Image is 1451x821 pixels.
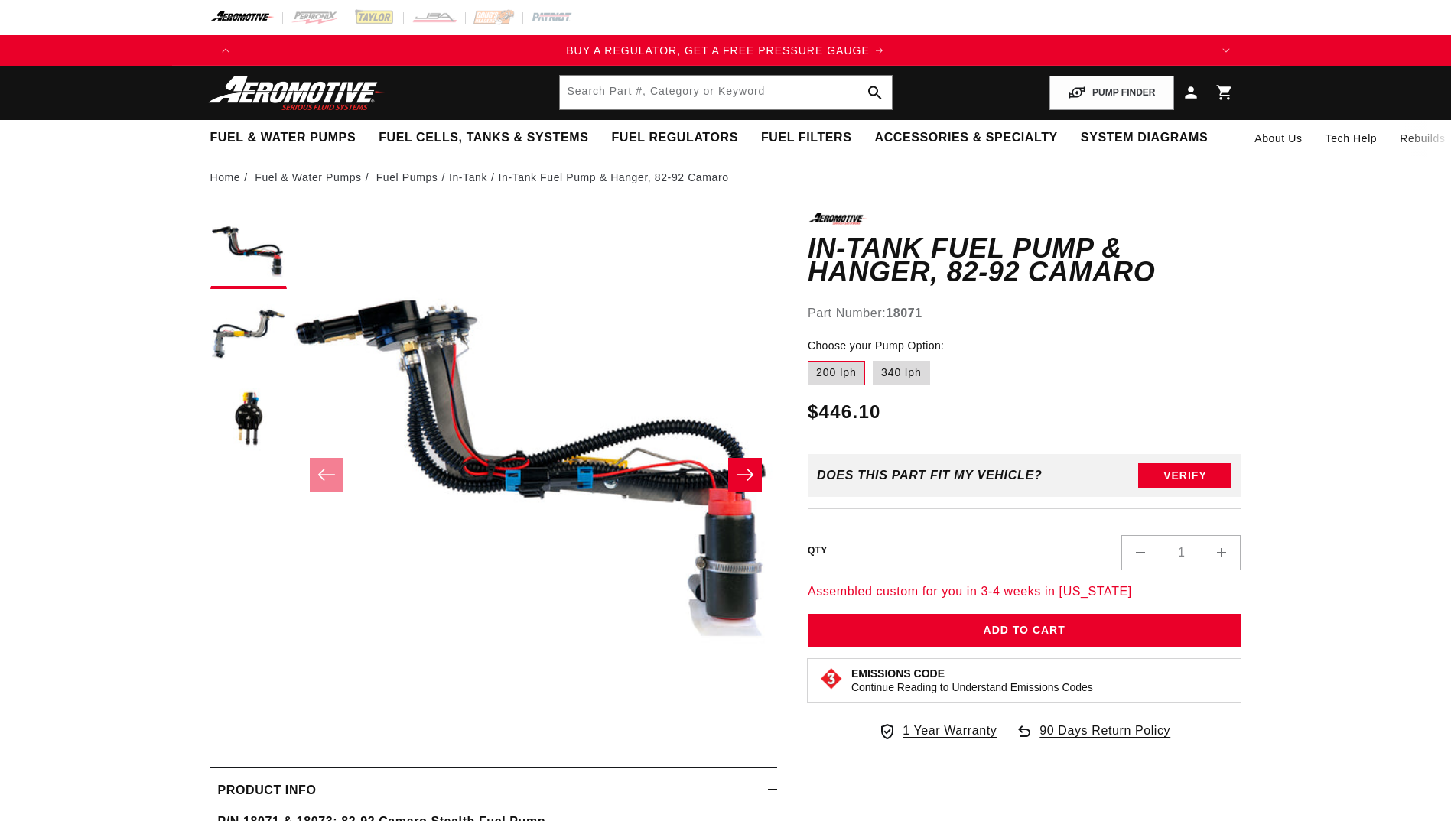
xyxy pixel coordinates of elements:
summary: System Diagrams [1069,120,1219,156]
span: Fuel & Water Pumps [210,130,356,146]
summary: Fuel Cells, Tanks & Systems [367,120,600,156]
img: Emissions code [819,667,844,691]
strong: 18071 [886,307,922,320]
button: Emissions CodeContinue Reading to Understand Emissions Codes [851,667,1093,694]
span: 90 Days Return Policy [1039,721,1170,756]
button: Slide left [310,458,343,492]
a: 90 Days Return Policy [1015,721,1170,756]
summary: Fuel Regulators [600,120,749,156]
nav: breadcrumbs [210,169,1241,186]
input: Search by Part Number, Category or Keyword [560,76,892,109]
span: System Diagrams [1081,130,1208,146]
legend: Choose your Pump Option: [808,338,945,354]
button: Load image 3 in gallery view [210,381,287,457]
media-gallery: Gallery Viewer [210,213,777,736]
button: Load image 1 in gallery view [210,213,287,289]
a: About Us [1243,120,1313,157]
strong: Emissions Code [851,667,945,680]
button: Slide right [728,458,762,492]
span: Fuel Filters [761,130,852,146]
summary: Tech Help [1314,120,1389,157]
button: Translation missing: en.sections.announcements.previous_announcement [210,35,241,66]
summary: Fuel & Water Pumps [199,120,368,156]
p: Continue Reading to Understand Emissions Codes [851,680,1093,694]
a: 1 Year Warranty [878,721,997,741]
a: Fuel Pumps [376,169,438,186]
button: Load image 2 in gallery view [210,297,287,373]
span: Fuel Regulators [611,130,737,146]
div: Part Number: [808,303,1241,323]
summary: Accessories & Specialty [864,120,1069,156]
summary: Product Info [210,768,777,813]
slideshow-component: Translation missing: en.sections.announcements.announcement_bar [172,35,1280,66]
span: 1 Year Warranty [903,721,997,741]
label: 200 lph [808,361,865,385]
a: Fuel & Water Pumps [255,169,361,186]
span: $446.10 [808,398,881,426]
button: PUMP FINDER [1049,76,1173,110]
a: BUY A REGULATOR, GET A FREE PRESSURE GAUGE [241,42,1211,59]
button: Add to Cart [808,614,1241,648]
label: 340 lph [873,361,930,385]
span: Tech Help [1326,130,1378,147]
label: QTY [808,544,828,557]
div: 1 of 4 [241,42,1211,59]
summary: Fuel Filters [750,120,864,156]
button: search button [858,76,892,109]
li: In-Tank Fuel Pump & Hanger, 82-92 Camaro [499,169,729,186]
span: BUY A REGULATOR, GET A FREE PRESSURE GAUGE [566,44,870,57]
h1: In-Tank Fuel Pump & Hanger, 82-92 Camaro [808,236,1241,284]
a: Home [210,169,241,186]
p: Assembled custom for you in 3-4 weeks in [US_STATE] [808,582,1241,602]
h2: Product Info [218,780,317,800]
li: In-Tank [449,169,499,186]
span: Accessories & Specialty [875,130,1058,146]
div: Does This part fit My vehicle? [817,469,1043,482]
div: Announcement [241,42,1211,59]
button: Translation missing: en.sections.announcements.next_announcement [1211,35,1241,66]
img: Aeromotive [204,75,395,111]
span: Rebuilds [1400,130,1445,147]
span: About Us [1254,132,1302,144]
span: Fuel Cells, Tanks & Systems [379,130,588,146]
button: Verify [1138,463,1231,488]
